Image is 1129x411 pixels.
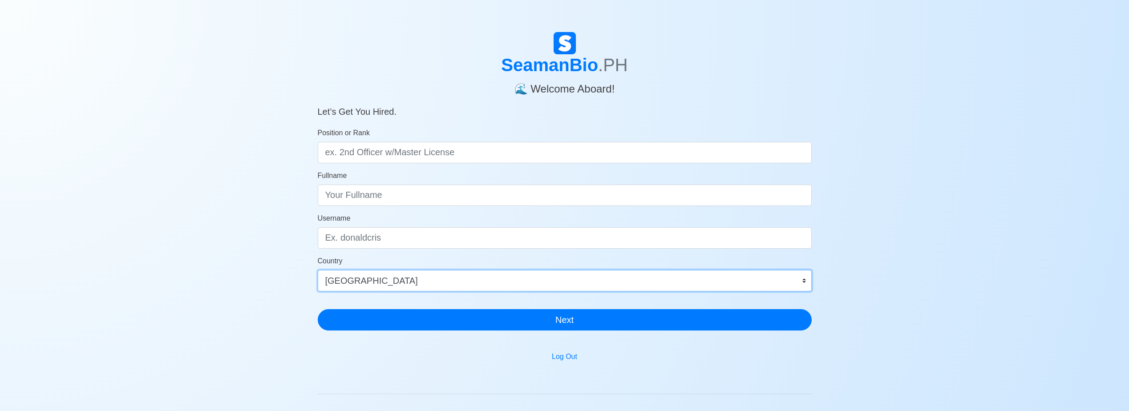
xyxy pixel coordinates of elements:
[318,96,812,117] h5: Let’s Get You Hired.
[318,76,812,96] h4: 🌊 Welcome Aboard!
[318,185,812,206] input: Your Fullname
[318,142,812,163] input: ex. 2nd Officer w/Master License
[598,55,628,75] span: .PH
[318,256,343,266] label: Country
[318,172,347,179] span: Fullname
[318,227,812,249] input: Ex. donaldcris
[554,32,576,54] img: Logo
[546,348,583,365] button: Log Out
[318,309,812,330] button: Next
[318,54,812,76] h1: SeamanBio
[318,129,370,137] span: Position or Rank
[318,214,351,222] span: Username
